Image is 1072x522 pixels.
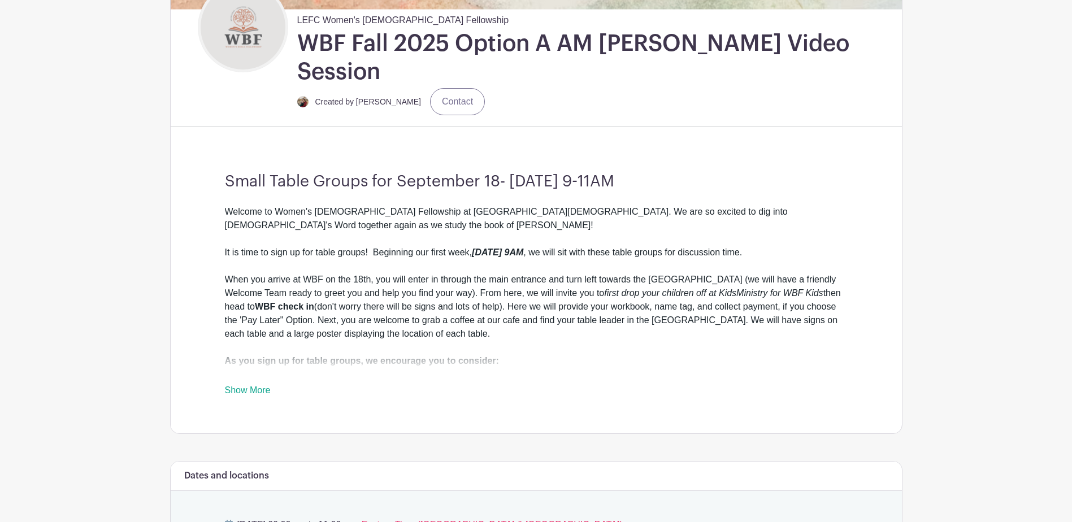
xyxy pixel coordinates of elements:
[225,356,499,366] strong: As you sign up for table groups, we encourage you to consider:
[276,369,360,379] strong: inter-generationally
[225,385,271,399] a: Show More
[255,302,314,311] strong: WBF check in
[430,88,485,115] a: Contact
[225,205,848,354] div: Welcome to Women's [DEMOGRAPHIC_DATA] Fellowship at [GEOGRAPHIC_DATA][DEMOGRAPHIC_DATA]. We are s...
[472,247,523,257] em: [DATE] 9AM
[225,172,848,192] h3: Small Table Groups for September 18- [DATE] 9-11AM
[297,96,309,107] img: 1FBAD658-73F6-4E4B-B59F-CB0C05CD4BD1.jpeg
[297,9,509,27] span: LEFC Women's [DEMOGRAPHIC_DATA] Fellowship
[604,288,823,298] em: first drop your children off at KidsMinistry for WBF Kids
[297,29,897,86] h1: WBF Fall 2025 Option A AM [PERSON_NAME] Video Session
[234,368,848,395] li: Signing up and/or with a mix of friends and new faces! We love when older and younger women can p...
[315,97,422,106] small: Created by [PERSON_NAME]
[184,471,269,481] h6: Dates and locations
